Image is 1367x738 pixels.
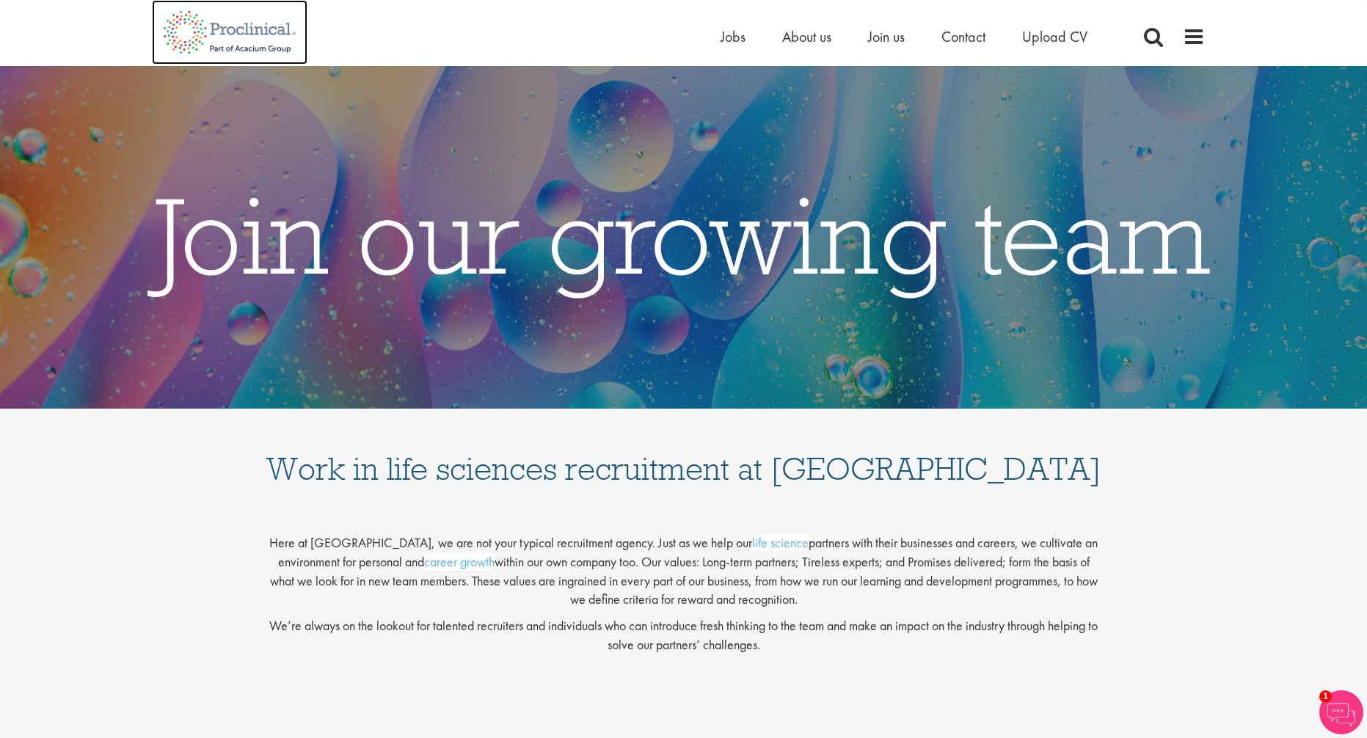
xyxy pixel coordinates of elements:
[752,534,809,551] a: life science
[424,553,495,570] a: career growth
[266,522,1102,609] p: Here at [GEOGRAPHIC_DATA], we are not your typical recruitment agency. Just as we help our partne...
[1319,690,1363,734] img: Chatbot
[1022,27,1087,46] a: Upload CV
[782,27,831,46] a: About us
[1319,690,1332,703] span: 1
[721,27,746,46] a: Jobs
[266,423,1102,485] h1: Work in life sciences recruitment at [GEOGRAPHIC_DATA]
[941,27,985,46] a: Contact
[868,27,905,46] a: Join us
[266,616,1102,654] p: We’re always on the lookout for talented recruiters and individuals who can introduce fresh think...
